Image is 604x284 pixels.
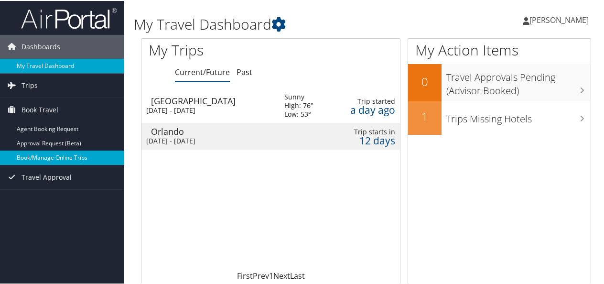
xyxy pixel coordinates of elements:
[146,105,270,114] div: [DATE] - [DATE]
[408,63,591,100] a: 0Travel Approvals Pending (Advisor Booked)
[284,109,313,118] div: Low: 53°
[151,126,275,135] div: Orlando
[341,135,395,144] div: 12 days
[146,136,270,144] div: [DATE] - [DATE]
[22,34,60,58] span: Dashboards
[408,100,591,134] a: 1Trips Missing Hotels
[21,6,117,29] img: airportal-logo.png
[151,96,275,104] div: [GEOGRAPHIC_DATA]
[175,66,230,76] a: Current/Future
[22,97,58,121] span: Book Travel
[341,105,395,113] div: a day ago
[269,270,273,280] a: 1
[341,96,395,105] div: Trip started
[237,66,252,76] a: Past
[253,270,269,280] a: Prev
[22,164,72,188] span: Travel Approval
[408,39,591,59] h1: My Action Items
[149,39,285,59] h1: My Trips
[523,5,598,33] a: [PERSON_NAME]
[134,13,443,33] h1: My Travel Dashboard
[446,107,591,125] h3: Trips Missing Hotels
[290,270,305,280] a: Last
[408,73,442,89] h2: 0
[408,108,442,124] h2: 1
[341,127,395,135] div: Trip starts in
[446,65,591,97] h3: Travel Approvals Pending (Advisor Booked)
[529,14,589,24] span: [PERSON_NAME]
[284,100,313,109] div: High: 76°
[273,270,290,280] a: Next
[22,73,38,97] span: Trips
[237,270,253,280] a: First
[284,92,313,100] div: Sunny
